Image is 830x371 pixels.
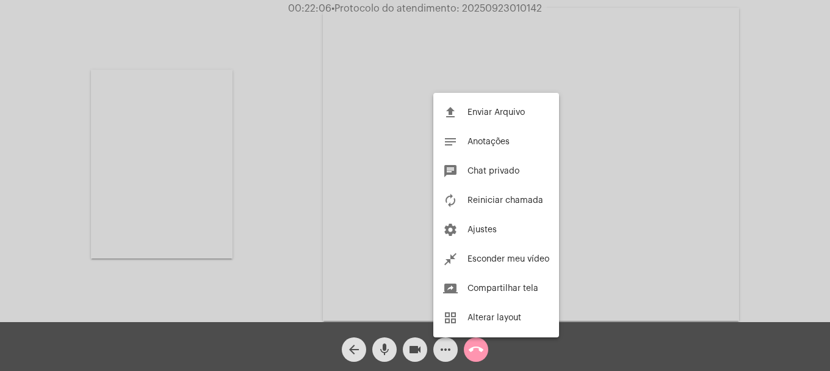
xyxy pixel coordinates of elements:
mat-icon: file_upload [443,105,458,120]
span: Alterar layout [467,314,521,322]
span: Reiniciar chamada [467,196,543,205]
span: Esconder meu vídeo [467,255,549,263]
span: Compartilhar tela [467,284,538,293]
span: Chat privado [467,167,519,175]
span: Anotações [467,138,510,146]
mat-icon: autorenew [443,193,458,208]
mat-icon: notes [443,134,458,149]
mat-icon: settings [443,222,458,237]
span: Ajustes [467,226,497,234]
mat-icon: chat [443,164,458,178]
span: Enviar Arquivo [467,108,525,117]
mat-icon: screen_share [443,281,458,296]
mat-icon: close_fullscreen [443,252,458,266]
mat-icon: grid_view [443,310,458,325]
